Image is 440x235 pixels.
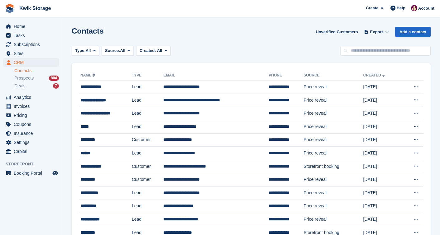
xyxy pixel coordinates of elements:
a: Prospects 804 [14,75,59,81]
td: Lead [132,147,163,160]
td: Price reveal [304,133,363,147]
td: Lead [132,200,163,213]
span: Home [14,22,51,31]
a: Preview store [51,169,59,177]
td: [DATE] [363,200,401,213]
td: [DATE] [363,147,401,160]
a: menu [3,49,59,58]
span: Export [370,29,383,35]
th: Email [163,71,269,81]
button: Created: All [136,46,170,56]
a: menu [3,102,59,111]
span: Booking Portal [14,169,51,177]
span: Prospects [14,75,34,81]
span: Pricing [14,111,51,120]
a: menu [3,31,59,40]
td: [DATE] [363,160,401,173]
a: menu [3,111,59,120]
td: Price reveal [304,200,363,213]
td: Lead [132,186,163,200]
span: Source: [105,48,120,54]
span: Sites [14,49,51,58]
td: Price reveal [304,120,363,133]
a: menu [3,138,59,147]
th: Type [132,71,163,81]
td: Customer [132,173,163,187]
td: Price reveal [304,186,363,200]
td: [DATE] [363,107,401,120]
span: All [157,48,162,53]
span: All [120,48,126,54]
a: menu [3,58,59,67]
span: Tasks [14,31,51,40]
span: All [86,48,91,54]
td: [DATE] [363,120,401,133]
span: Create [366,5,378,11]
td: Lead [132,94,163,107]
button: Type: All [72,46,99,56]
td: Lead [132,107,163,120]
span: Insurance [14,129,51,138]
td: Price reveal [304,173,363,187]
span: CRM [14,58,51,67]
span: Capital [14,147,51,156]
div: 804 [49,76,59,81]
span: Coupons [14,120,51,129]
td: [DATE] [363,186,401,200]
td: Price reveal [304,94,363,107]
a: menu [3,169,59,177]
td: Lead [132,213,163,226]
th: Phone [269,71,304,81]
a: menu [3,22,59,31]
a: menu [3,147,59,156]
span: Account [418,5,434,12]
span: Help [397,5,405,11]
td: [DATE] [363,133,401,147]
td: Price reveal [304,81,363,94]
img: stora-icon-8386f47178a22dfd0bd8f6a31ec36ba5ce8667c1dd55bd0f319d3a0aa187defe.svg [5,4,14,13]
td: Storefront booking [304,160,363,173]
a: Name [80,73,96,77]
td: Customer [132,133,163,147]
td: Customer [132,160,163,173]
a: menu [3,93,59,102]
a: Contacts [14,68,59,74]
span: Subscriptions [14,40,51,49]
a: menu [3,40,59,49]
button: Source: All [102,46,134,56]
a: Kwik Storage [17,3,53,13]
td: Price reveal [304,147,363,160]
button: Export [363,27,390,37]
td: [DATE] [363,213,401,226]
td: [DATE] [363,94,401,107]
a: Deals 7 [14,83,59,89]
span: Settings [14,138,51,147]
th: Source [304,71,363,81]
span: Analytics [14,93,51,102]
img: ellie tragonette [411,5,417,11]
span: Type: [75,48,86,54]
h1: Contacts [72,27,104,35]
a: menu [3,129,59,138]
td: Price reveal [304,107,363,120]
a: menu [3,120,59,129]
td: Price reveal [304,213,363,226]
span: Invoices [14,102,51,111]
span: Storefront [6,161,62,167]
span: Deals [14,83,26,89]
div: 7 [53,83,59,89]
td: [DATE] [363,81,401,94]
a: Unverified Customers [313,27,360,37]
a: Created [363,73,386,77]
span: Created: [140,48,156,53]
a: Add a contact [395,27,431,37]
td: [DATE] [363,173,401,187]
td: Lead [132,81,163,94]
td: Lead [132,120,163,133]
